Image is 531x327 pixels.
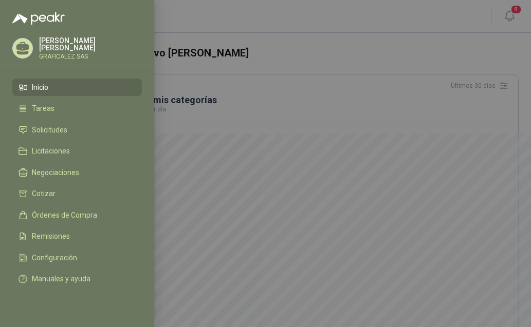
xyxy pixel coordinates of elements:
a: Cotizar [12,185,142,203]
p: [PERSON_NAME] [PERSON_NAME] [39,37,142,51]
img: Logo peakr [12,12,65,25]
span: Cotizar [32,189,56,198]
a: Tareas [12,100,142,118]
p: GRAFICALEZ SAS [39,53,142,60]
a: Configuración [12,249,142,266]
span: Tareas [32,104,54,112]
span: Configuración [32,254,77,262]
a: Inicio [12,79,142,96]
a: Manuales y ayuda [12,271,142,288]
a: Remisiones [12,228,142,245]
a: Negociaciones [12,164,142,181]
span: Negociaciones [32,168,79,177]
span: Manuales y ayuda [32,275,90,283]
a: Licitaciones [12,143,142,160]
a: Solicitudes [12,121,142,139]
span: Inicio [32,83,48,91]
a: Órdenes de Compra [12,206,142,224]
span: Remisiones [32,232,70,240]
span: Solicitudes [32,126,67,134]
span: Licitaciones [32,147,70,155]
span: Órdenes de Compra [32,211,97,219]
